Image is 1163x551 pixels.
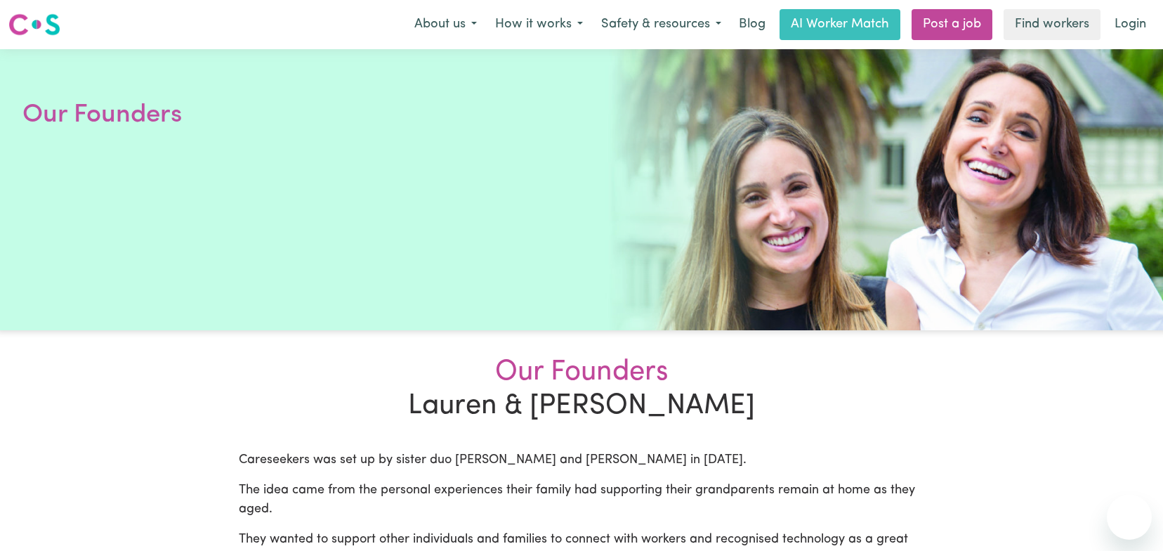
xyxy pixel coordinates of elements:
button: How it works [486,10,592,39]
h2: Lauren & [PERSON_NAME] [230,356,933,423]
a: Careseekers logo [8,8,60,41]
a: Blog [730,9,774,40]
a: AI Worker Match [780,9,900,40]
button: Safety & resources [592,10,730,39]
a: Login [1106,9,1155,40]
p: Careseekers was set up by sister duo [PERSON_NAME] and [PERSON_NAME] in [DATE]. [239,451,924,470]
p: The idea came from the personal experiences their family had supporting their grandparents remain... [239,481,924,519]
a: Post a job [912,9,992,40]
iframe: Button to launch messaging window [1107,495,1152,540]
img: Careseekers logo [8,12,60,37]
span: Our Founders [239,356,924,389]
h1: Our Founders [22,97,360,134]
button: About us [405,10,486,39]
a: Find workers [1004,9,1100,40]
